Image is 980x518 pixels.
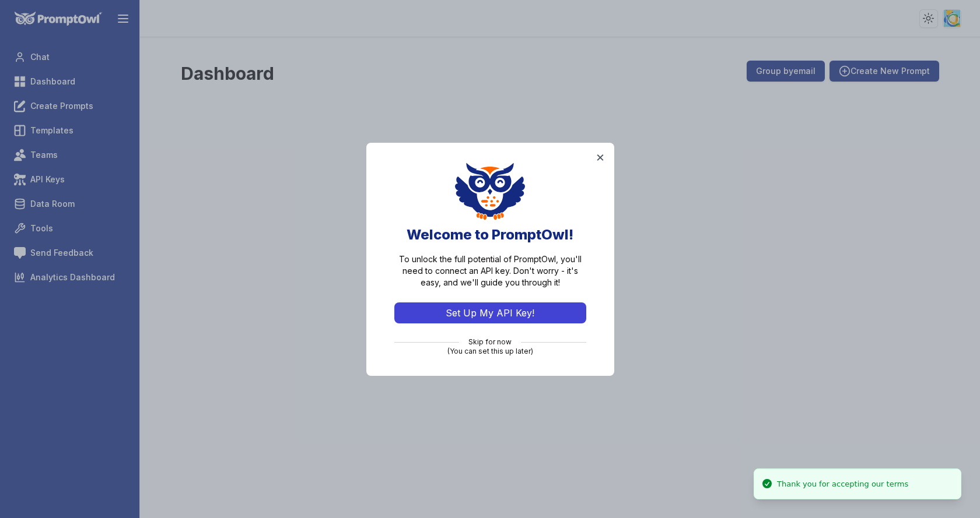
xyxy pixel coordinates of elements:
[394,225,586,244] h2: Welcome to PromptOwl!
[404,347,577,356] p: (You can set this up later)
[394,253,586,288] p: To unlock the full potential of PromptOwl, you'll need to connect an API key. Don't worry - it's ...
[468,337,512,347] a: Skip for now
[596,147,605,166] button: ×
[777,478,908,490] div: Thank you for accepting our terms
[394,302,586,323] button: Set Up My API Key!
[394,293,586,323] a: Set Up My API Key!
